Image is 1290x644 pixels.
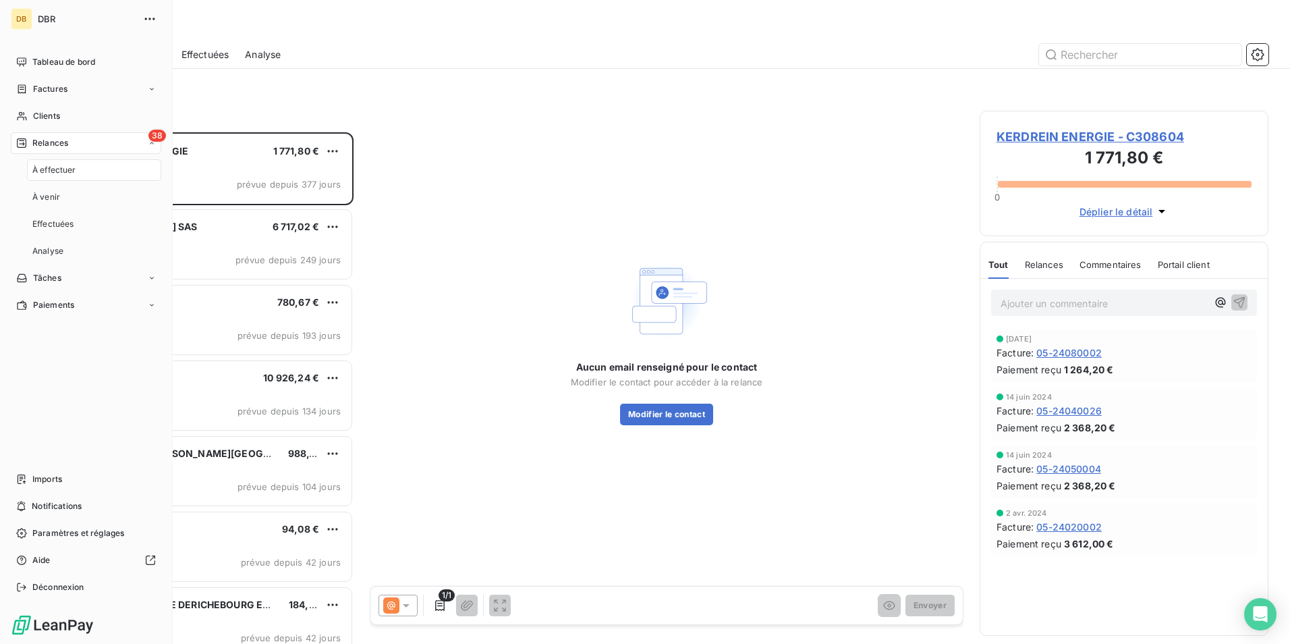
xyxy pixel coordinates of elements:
span: Aucun email renseigné pour le contact [576,360,758,374]
span: prévue depuis 42 jours [241,633,341,643]
span: Paiement reçu [997,479,1061,493]
span: Facture : [997,404,1034,418]
a: Aide [11,549,161,571]
div: grid [65,132,354,644]
span: prévue depuis 377 jours [237,179,341,190]
span: Modifier le contact pour accéder à la relance [571,377,763,387]
span: 94,08 € [282,523,319,535]
span: 780,67 € [277,296,319,308]
span: Facture : [997,346,1034,360]
span: Effectuées [181,48,229,61]
h3: 1 771,80 € [997,146,1252,173]
span: Paramètres et réglages [32,527,124,539]
span: Notifications [32,500,82,512]
span: prévue depuis 249 jours [235,254,341,265]
span: [DATE] [1006,335,1032,343]
span: À effectuer [32,164,76,176]
span: 988,19 € [288,448,329,459]
span: 10 926,24 € [263,372,319,383]
span: prévue depuis 104 jours [237,481,341,492]
span: 05-24080002 [1036,346,1102,360]
span: Facture : [997,520,1034,534]
span: Tâches [33,272,61,284]
span: 6 717,02 € [273,221,320,232]
span: 2 368,20 € [1064,421,1116,435]
span: Paiement reçu [997,363,1061,377]
span: 0 [994,192,1000,203]
span: DBR [38,14,135,24]
span: Paiement reçu [997,421,1061,435]
img: Logo LeanPay [11,614,94,636]
span: Aide [32,554,51,566]
button: Déplier le détail [1075,204,1173,219]
span: 1 264,20 € [1064,363,1114,377]
span: Commentaires [1079,259,1142,270]
span: Paiement reçu [997,537,1061,551]
span: Clients [33,110,60,122]
span: Facture : [997,462,1034,476]
span: 38 [148,130,166,142]
span: Analyse [32,245,63,257]
span: prévue depuis 134 jours [237,406,341,417]
span: Relances [32,137,68,149]
span: 2 368,20 € [1064,479,1116,493]
span: 1 771,80 € [273,145,320,157]
span: Déplier le détail [1079,205,1153,219]
span: Paiements [33,299,74,311]
input: Rechercher [1039,44,1241,65]
span: 14 juin 2024 [1006,451,1052,459]
span: À venir [32,191,60,203]
span: 05-24020002 [1036,520,1102,534]
span: 2 avr. 2024 [1006,509,1047,517]
span: Factures [33,83,67,95]
span: Tableau de bord [32,56,95,68]
span: prévue depuis 193 jours [237,330,341,341]
span: 3 612,00 € [1064,537,1114,551]
span: AFM RECYCLAGE DERICHEBOURG ENVIRONNEMENT [95,599,343,610]
span: Relances [1025,259,1063,270]
span: KERDREIN ENERGIE - C308604 [997,128,1252,146]
button: Envoyer [905,595,955,616]
span: Imports [32,473,62,485]
img: Empty state [623,258,710,344]
span: Tout [988,259,1009,270]
span: Portail client [1158,259,1210,270]
span: COMMUNE [PERSON_NAME][GEOGRAPHIC_DATA] [95,448,331,459]
span: 1/1 [439,589,455,601]
span: 184,80 € [289,599,330,610]
div: Open Intercom Messenger [1244,598,1277,630]
span: Effectuées [32,218,74,230]
span: 05-24050004 [1036,462,1101,476]
span: Déconnexion [32,581,84,593]
div: DB [11,8,32,30]
span: 14 juin 2024 [1006,393,1052,401]
span: 05-24040026 [1036,404,1102,418]
button: Modifier le contact [620,404,713,425]
span: Analyse [245,48,281,61]
span: prévue depuis 42 jours [241,557,341,568]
